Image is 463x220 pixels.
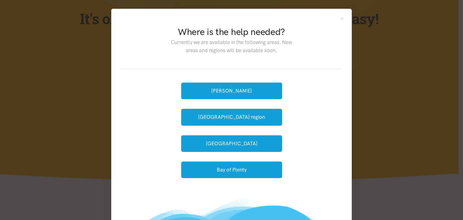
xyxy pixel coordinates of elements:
button: Close [339,16,345,21]
p: Currently we are available in the following areas. New areas and regions will be available soon. [166,38,297,55]
button: [GEOGRAPHIC_DATA] [181,135,282,152]
button: [GEOGRAPHIC_DATA] region [181,109,282,125]
h2: Where is the help needed? [166,26,297,38]
button: [PERSON_NAME] [181,83,282,99]
button: Bay of Plenty [181,162,282,178]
